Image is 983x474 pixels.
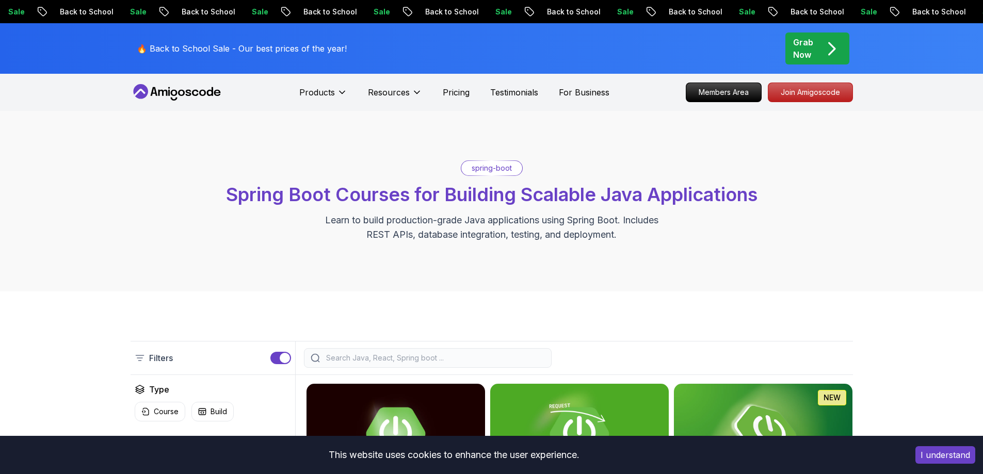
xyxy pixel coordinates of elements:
p: Resources [368,86,410,99]
p: Back to School [284,7,354,17]
button: Accept cookies [915,446,975,464]
p: spring-boot [472,163,512,173]
p: Build [211,406,227,417]
p: Sale [719,7,752,17]
button: Products [299,86,347,107]
a: Members Area [686,83,762,102]
button: Resources [368,86,422,107]
p: Sale [354,7,387,17]
p: Members Area [686,83,761,102]
p: Sale [232,7,265,17]
button: Course [135,402,185,421]
p: Filters [149,352,173,364]
div: This website uses cookies to enhance the user experience. [8,444,900,466]
a: Pricing [443,86,470,99]
p: Sale [110,7,143,17]
p: Sale [841,7,874,17]
p: Back to School [40,7,110,17]
p: Sale [476,7,509,17]
input: Search Java, React, Spring boot ... [324,353,545,363]
p: NEW [824,393,841,403]
p: Back to School [893,7,963,17]
h2: Type [149,383,169,396]
p: Sale [598,7,631,17]
a: Join Amigoscode [768,83,853,102]
p: Course [154,406,179,417]
p: Grab Now [793,36,813,61]
p: Back to School [649,7,719,17]
p: 🔥 Back to School Sale - Our best prices of the year! [137,42,347,55]
p: Back to School [162,7,232,17]
p: Learn to build production-grade Java applications using Spring Boot. Includes REST APIs, database... [318,213,665,242]
a: For Business [559,86,609,99]
p: Join Amigoscode [768,83,852,102]
p: Back to School [527,7,598,17]
span: Spring Boot Courses for Building Scalable Java Applications [226,183,758,206]
a: Testimonials [490,86,538,99]
p: Products [299,86,335,99]
button: Build [191,402,234,421]
p: Back to School [771,7,841,17]
p: Back to School [406,7,476,17]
